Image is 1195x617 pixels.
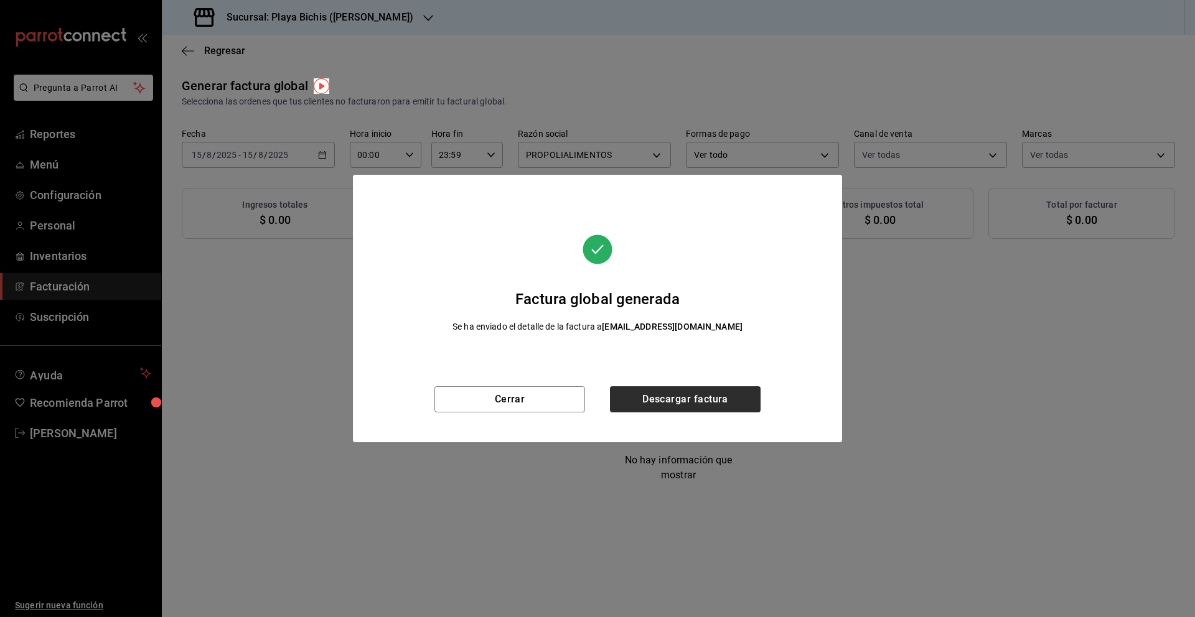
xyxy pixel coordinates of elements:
img: Tooltip marker [314,78,329,94]
div: Se ha enviado el detalle de la factura a [452,320,743,333]
strong: [EMAIL_ADDRESS][DOMAIN_NAME] [602,322,743,332]
div: Factura global generada [452,288,743,310]
button: Descargar factura [610,386,761,412]
button: Cerrar [434,386,585,412]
